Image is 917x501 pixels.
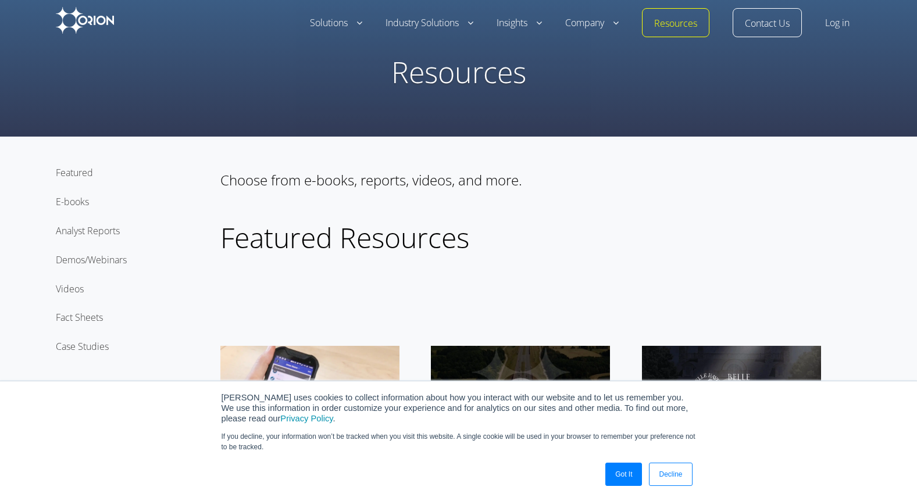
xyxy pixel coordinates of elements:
[565,16,619,30] a: Company
[220,274,399,447] a: PTT 2.0 Demonstration
[642,274,821,447] a: Belle Haven Improves Guest Experience with Orion
[220,218,861,257] h2: Featured Resources
[386,16,473,30] a: Industry Solutions
[745,17,790,31] a: Contact Us
[98,52,819,92] h1: Resources
[222,431,696,452] p: If you decline, your information won’t be tracked when you visit this website. A single cookie wi...
[310,16,362,30] a: Solutions
[220,170,522,189] span: Choose from e-books, reports, videos, and more.
[56,195,89,209] a: E-books
[431,274,610,447] a: Video Testimonial: Orion for Public Transit and Transportation
[56,224,120,238] a: Analyst Reports
[497,16,542,30] a: Insights
[56,311,103,324] a: Fact Sheets
[649,463,692,486] a: Decline
[825,16,850,30] a: Log in
[56,253,127,267] a: Demos/Webinars
[280,414,333,423] a: Privacy Policy
[56,7,114,34] img: Orion
[56,166,93,180] a: Featured
[222,393,688,423] span: [PERSON_NAME] uses cookies to collect information about how you interact with our website and to ...
[56,340,109,353] a: Case Studies
[56,282,84,296] a: Videos
[605,463,642,486] a: Got It
[654,17,697,31] a: Resources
